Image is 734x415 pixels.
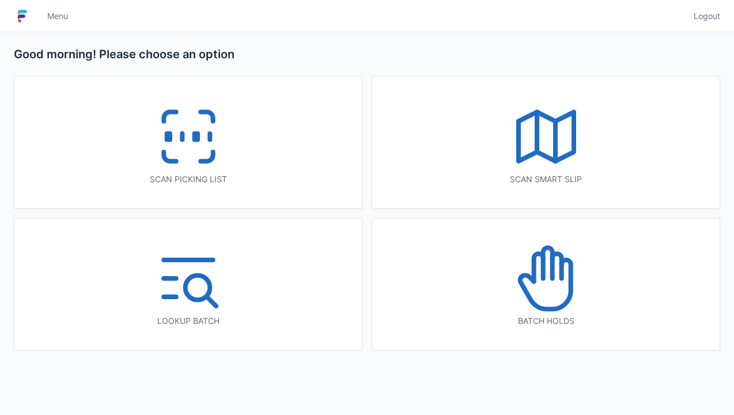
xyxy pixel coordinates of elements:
[694,10,720,22] span: Logout
[14,46,720,62] h2: Good morning! Please choose an option
[37,173,339,185] div: Scan picking list
[395,315,697,327] div: Batch holds
[14,218,362,350] a: Lookup batch
[395,173,697,185] div: Scan smart slip
[14,76,362,209] a: Scan picking list
[47,10,68,22] span: Menu
[37,315,339,327] div: Lookup batch
[372,76,720,209] a: Scan smart slip
[40,6,75,27] a: Menu
[687,6,720,27] a: Logout
[372,218,720,350] a: Batch holds
[14,7,31,25] img: logo-small.jpg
